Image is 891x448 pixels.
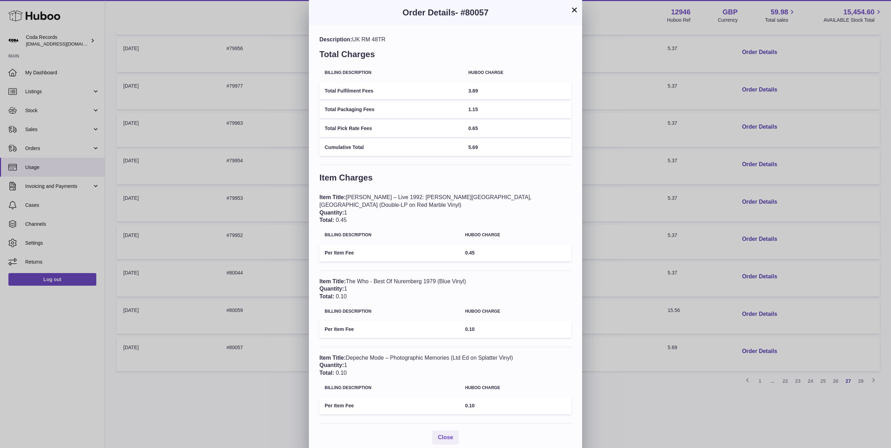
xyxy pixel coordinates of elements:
[460,304,572,319] th: Huboo charge
[319,217,334,223] span: Total:
[463,65,572,80] th: Huboo charge
[460,228,572,243] th: Huboo charge
[468,125,478,131] span: 0.65
[319,397,460,414] td: Per Item Fee
[468,107,478,112] span: 1.15
[455,8,489,17] span: - #80057
[460,380,572,395] th: Huboo charge
[319,36,352,42] span: Description:
[319,278,572,300] div: The Who - Best Of Nuremberg 1979 (Blue Vinyl) 1
[465,250,475,256] span: 0.45
[319,355,346,361] span: Item Title:
[319,139,463,156] td: Cumulative Total
[570,6,579,14] button: ×
[319,370,334,376] span: Total:
[465,403,475,408] span: 0.10
[319,354,572,377] div: Depeche Mode – Photographic Memories (Ltd Ed on Splatter Vinyl) 1
[319,321,460,338] td: Per Item Fee
[319,7,572,18] h3: Order Details
[319,244,460,262] td: Per Item Fee
[319,210,344,216] span: Quantity:
[468,144,478,150] span: 5.69
[319,228,460,243] th: Billing Description
[465,326,475,332] span: 0.10
[319,380,460,395] th: Billing Description
[432,430,459,445] button: Close
[319,172,572,187] h3: Item Charges
[336,293,347,299] span: 0.10
[336,217,347,223] span: 0.45
[319,36,572,43] div: UK RM 48TR
[319,293,334,299] span: Total:
[319,65,463,80] th: Billing Description
[319,286,344,292] span: Quantity:
[319,101,463,118] td: Total Packaging Fees
[319,278,346,284] span: Item Title:
[319,82,463,100] td: Total Fulfilment Fees
[438,434,453,440] span: Close
[319,49,572,63] h3: Total Charges
[319,304,460,319] th: Billing Description
[319,194,346,200] span: Item Title:
[319,362,344,368] span: Quantity:
[468,88,478,94] span: 3.89
[336,370,347,376] span: 0.10
[319,194,572,224] div: [PERSON_NAME] – Live 1992: [PERSON_NAME][GEOGRAPHIC_DATA], [GEOGRAPHIC_DATA] (Double-LP on Red Ma...
[319,120,463,137] td: Total Pick Rate Fees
